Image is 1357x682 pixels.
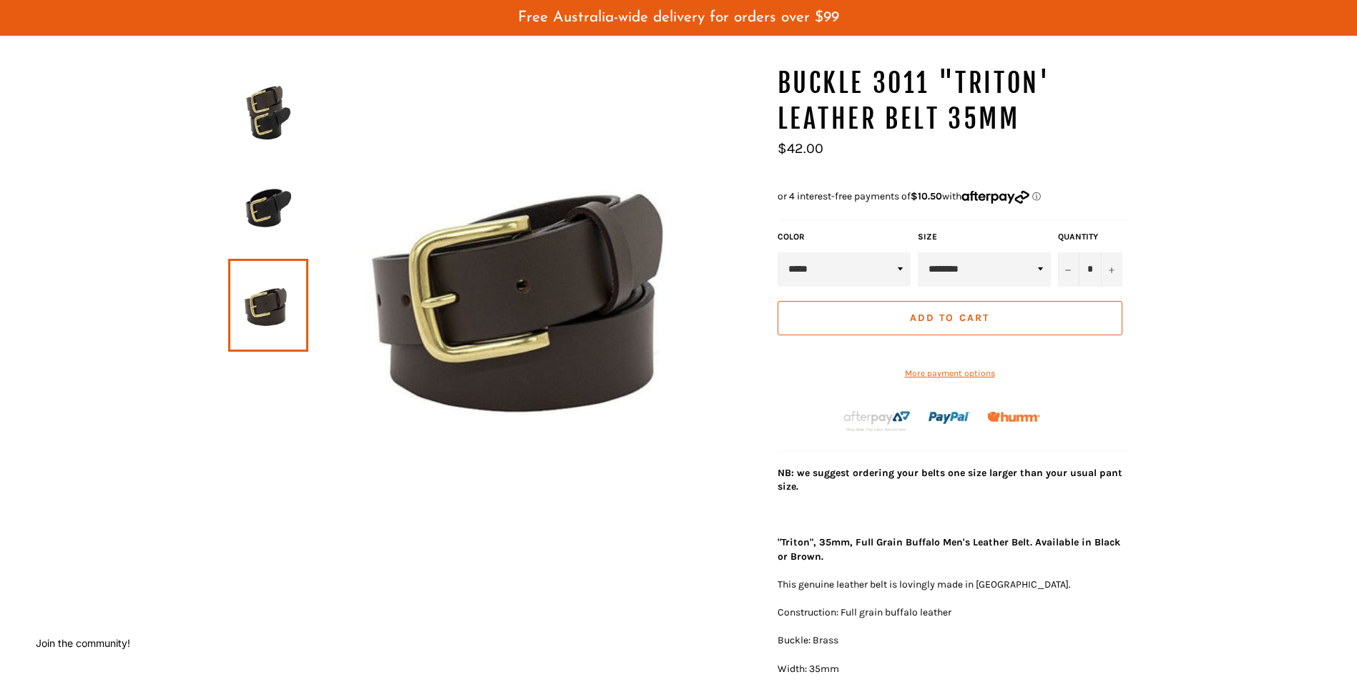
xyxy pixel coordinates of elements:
img: paypal.png [929,397,971,439]
span: Construction: Full grain buffalo leather [778,606,951,618]
strong: NB: we suggest ordering your belts one size larger than your usual pant size. [778,467,1122,493]
span: This genuine leather belt is lovingly made in [GEOGRAPHIC_DATA]. [778,578,1071,590]
button: Reduce item quantity by one [1058,252,1079,287]
img: Afterpay-Logo-on-dark-bg_large.png [842,409,912,433]
img: Workin Gear - BUCKLE 3011 "Triton' Leather Belt 35mm [308,66,763,520]
span: $42.00 [778,140,823,157]
span: Free Australia-wide delivery for orders over $99 [518,10,839,25]
span: Width: 35mm [778,663,839,675]
label: Quantity [1058,231,1122,243]
label: Color [778,231,911,243]
button: Increase item quantity by one [1101,252,1122,287]
h1: BUCKLE 3011 "Triton' Leather Belt 35mm [778,66,1130,137]
img: Workin Gear - BUCKLE 3011 "Triton' Leather Belt 35mm [235,74,301,153]
strong: "Triton", 35mm, Full Grain Buffalo Men's Leather Belt. Available in Black or Brown. [778,536,1120,562]
img: Humm_core_logo_RGB-01_300x60px_small_195d8312-4386-4de7-b182-0ef9b6303a37.png [987,412,1040,422]
span: Add to Cart [910,312,989,324]
button: Join the community! [36,637,130,649]
label: Size [918,231,1051,243]
a: More payment options [778,367,1122,380]
img: Workin Gear - BUCKLE 3011 "Triton' Leather Belt 35mm [235,170,301,249]
span: Buckle: Brass [778,634,838,646]
button: Add to Cart [778,301,1122,335]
